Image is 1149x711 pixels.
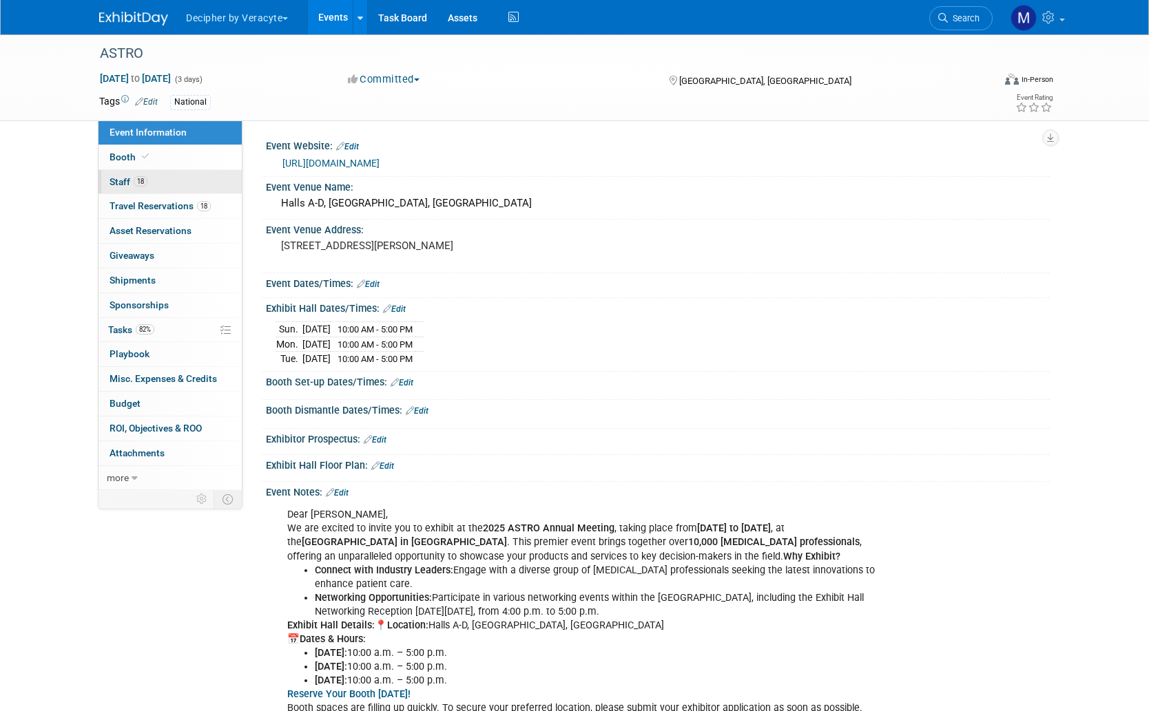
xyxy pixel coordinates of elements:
[266,177,1050,194] div: Event Venue Name:
[266,220,1050,237] div: Event Venue Address:
[371,461,394,471] a: Edit
[287,619,375,631] b: Exhibit Hall Details:
[214,490,242,508] td: Toggle Event Tabs
[110,151,152,162] span: Booth
[688,536,860,548] b: 10,000 [MEDICAL_DATA] professionals
[108,324,154,335] span: Tasks
[99,219,242,243] a: Asset Reservations
[338,354,413,364] span: 10:00 AM - 5:00 PM
[142,153,149,160] i: Booth reservation complete
[1021,74,1053,85] div: In-Person
[315,564,453,576] b: Connect with Industry Leaders:
[315,661,347,672] b: [DATE]:
[134,176,147,187] span: 18
[190,490,214,508] td: Personalize Event Tab Strip
[697,522,771,534] b: [DATE] to [DATE]
[315,674,890,688] li: 10:00 a.m. – 5:00 p.m.
[276,352,302,366] td: Tue.
[315,564,890,591] li: Engage with a diverse group of [MEDICAL_DATA] professionals seeking the latest innovations to enh...
[315,646,890,660] li: 10:00 a.m. – 5:00 p.m.
[110,176,147,187] span: Staff
[170,95,211,109] div: National
[364,435,386,445] a: Edit
[315,592,432,604] b: Networking Opportunities:
[110,299,169,310] span: Sponsorships
[110,250,154,261] span: Giveaways
[391,378,413,388] a: Edit
[99,268,242,293] a: Shipments
[266,273,1050,291] div: Event Dates/Times:
[911,72,1053,92] div: Event Format
[281,240,577,252] pre: [STREET_ADDRESS][PERSON_NAME]
[99,392,242,416] a: Budget
[99,120,242,145] a: Event Information
[282,158,380,169] a: [URL][DOMAIN_NAME]
[266,429,1050,447] div: Exhibitor Prospectus:
[948,13,980,23] span: Search
[1011,5,1037,31] img: Megan Gorostiza
[266,482,1050,500] div: Event Notes:
[135,97,158,107] a: Edit
[338,339,413,350] span: 10:00 AM - 5:00 PM
[276,321,302,337] td: Sun.
[99,342,242,366] a: Playbook
[99,293,242,317] a: Sponsorships
[174,75,203,84] span: (3 days)
[266,298,1050,316] div: Exhibit Hall Dates/Times:
[483,522,614,534] b: 2025 ASTRO Annual Meeting
[300,633,366,645] b: Dates & Hours:
[315,591,890,619] li: Participate in various networking events within the [GEOGRAPHIC_DATA], including the Exhibit Hall...
[1005,74,1019,85] img: Format-Inperson.png
[110,225,191,236] span: Asset Reservations
[107,472,129,483] span: more
[99,367,242,391] a: Misc. Expenses & Credits
[383,304,406,314] a: Edit
[99,466,242,490] a: more
[302,337,331,352] td: [DATE]
[266,136,1050,153] div: Event Website:
[266,455,1050,473] div: Exhibit Hall Floor Plan:
[302,536,507,548] b: [GEOGRAPHIC_DATA] in [GEOGRAPHIC_DATA]
[110,275,156,286] span: Shipments
[99,170,242,194] a: Staff18
[315,675,347,686] b: [DATE]:
[1015,94,1053,101] div: Event Rating
[99,94,158,110] td: Tags
[315,660,890,674] li: 10:00 a.m. – 5:00 p.m.
[783,551,840,562] b: Why Exhibit?
[406,406,428,416] a: Edit
[387,619,428,631] b: Location:
[99,145,242,169] a: Booth
[110,447,165,458] span: Attachments
[99,416,242,441] a: ROI, Objectives & ROO
[679,76,851,86] span: [GEOGRAPHIC_DATA], [GEOGRAPHIC_DATA]
[110,398,141,409] span: Budget
[287,688,411,700] a: Reserve Your Booth [DATE]!
[338,324,413,335] span: 10:00 AM - 5:00 PM
[110,200,211,211] span: Travel Reservations
[136,324,154,335] span: 82%
[336,142,359,151] a: Edit
[302,352,331,366] td: [DATE]
[110,423,202,434] span: ROI, Objectives & ROO
[266,372,1050,390] div: Booth Set-up Dates/Times:
[197,201,211,211] span: 18
[343,72,425,87] button: Committed
[110,348,149,359] span: Playbook
[95,41,972,66] div: ASTRO
[326,488,349,498] a: Edit
[99,318,242,342] a: Tasks82%
[110,127,187,138] span: Event Information
[99,72,172,85] span: [DATE] [DATE]
[99,441,242,465] a: Attachments
[99,244,242,268] a: Giveaways
[129,73,142,84] span: to
[929,6,993,30] a: Search
[276,337,302,352] td: Mon.
[266,400,1050,418] div: Booth Dismantle Dates/Times:
[315,647,347,659] b: [DATE]:
[99,12,168,25] img: ExhibitDay
[276,193,1039,214] div: Halls A-D, [GEOGRAPHIC_DATA], [GEOGRAPHIC_DATA]
[357,279,380,289] a: Edit
[110,373,217,384] span: Misc. Expenses & Credits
